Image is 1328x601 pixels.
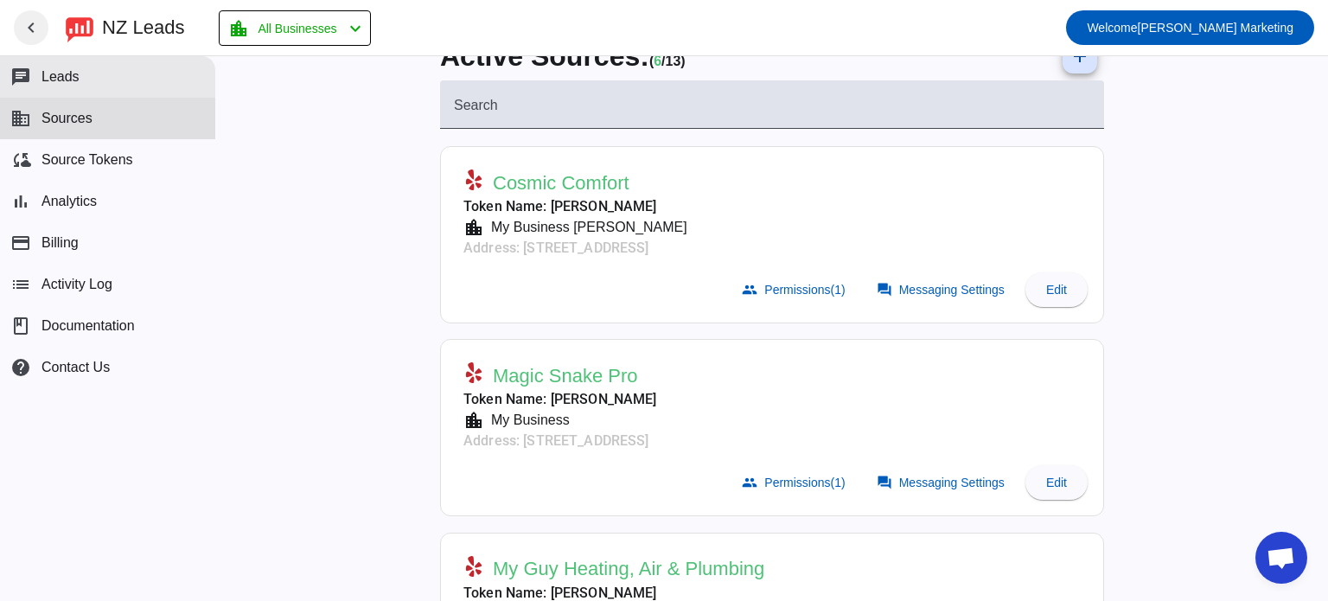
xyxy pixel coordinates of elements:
[41,111,93,126] span: Sources
[463,196,687,217] mat-card-subtitle: Token Name: [PERSON_NAME]
[493,364,638,388] span: Magic Snake Pro
[731,465,859,500] button: Permissions(1)
[877,282,892,297] mat-icon: forum
[1066,10,1314,45] button: Welcome[PERSON_NAME] Marketing
[10,357,31,378] mat-icon: help
[41,152,133,168] span: Source Tokens
[102,16,184,40] div: NZ Leads
[1087,21,1137,35] span: Welcome
[1046,476,1067,489] span: Edit
[463,389,657,410] mat-card-subtitle: Token Name: [PERSON_NAME]
[228,18,249,39] mat-icon: location_city
[742,282,757,297] mat-icon: group
[1069,46,1090,67] mat-icon: add
[484,410,570,431] div: My Business
[831,476,846,489] span: (1)
[1025,272,1088,307] button: Edit
[831,283,846,297] span: (1)
[440,41,649,72] span: Active Sources:
[1255,532,1307,584] a: Open chat
[10,316,31,336] span: book
[649,54,654,68] span: (
[10,108,31,129] mat-icon: business
[66,13,93,42] img: logo
[742,475,757,490] mat-icon: group
[1087,16,1293,40] span: [PERSON_NAME] Marketing
[454,98,498,112] mat-label: Search
[463,410,484,431] mat-icon: location_city
[1025,465,1088,500] button: Edit
[41,235,79,251] span: Billing
[463,217,484,238] mat-icon: location_city
[899,476,1005,489] span: Messaging Settings
[10,274,31,295] mat-icon: list
[764,476,845,489] span: Permissions
[10,233,31,253] mat-icon: payment
[10,67,31,87] mat-icon: chat
[1046,283,1067,297] span: Edit
[41,360,110,375] span: Contact Us
[258,16,336,41] span: All Businesses
[666,54,686,68] span: Total
[10,150,31,170] mat-icon: cloud_sync
[654,54,661,68] span: Working
[877,475,892,490] mat-icon: forum
[219,10,371,46] button: All Businesses
[866,465,1018,500] button: Messaging Settings
[41,69,80,85] span: Leads
[866,272,1018,307] button: Messaging Settings
[10,191,31,212] mat-icon: bar_chart
[463,238,687,259] mat-card-subtitle: Address: [STREET_ADDRESS]
[484,217,687,238] div: My Business [PERSON_NAME]
[493,557,764,581] span: My Guy Heating, Air & Plumbing
[661,54,665,68] span: /
[41,277,112,292] span: Activity Log
[41,318,135,334] span: Documentation
[463,431,657,451] mat-card-subtitle: Address: [STREET_ADDRESS]
[41,194,97,209] span: Analytics
[345,18,366,39] mat-icon: chevron_left
[731,272,859,307] button: Permissions(1)
[21,17,41,38] mat-icon: chevron_left
[493,171,629,195] span: Cosmic Comfort
[899,283,1005,297] span: Messaging Settings
[764,283,845,297] span: Permissions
